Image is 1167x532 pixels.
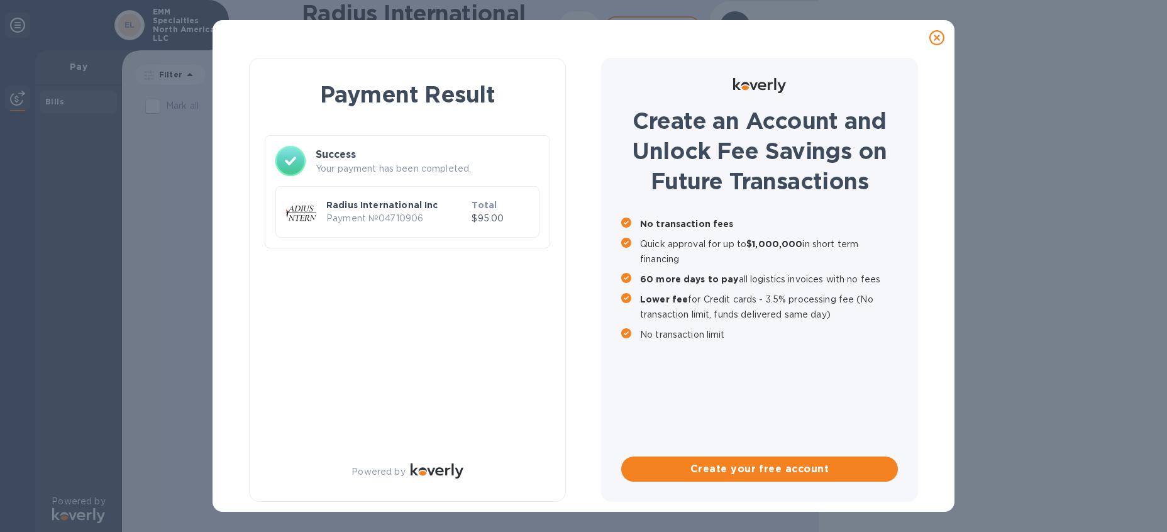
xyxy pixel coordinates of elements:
[411,463,463,479] img: Logo
[640,294,688,304] b: Lower fee
[326,199,467,211] p: Radius International Inc
[351,465,405,479] p: Powered by
[621,457,898,482] button: Create your free account
[746,239,802,249] b: $1,000,000
[472,212,529,225] p: $95.00
[326,212,467,225] p: Payment № 04710906
[316,162,539,175] p: Your payment has been completed.
[270,79,545,110] h1: Payment Result
[316,147,539,162] h3: Success
[640,327,898,342] p: No transaction limit
[640,292,898,322] p: for Credit cards - 3.5% processing fee (No transaction limit, funds delivered same day)
[621,106,898,196] h1: Create an Account and Unlock Fee Savings on Future Transactions
[733,78,786,93] img: Logo
[640,272,898,287] p: all logistics invoices with no fees
[631,462,888,477] span: Create your free account
[640,236,898,267] p: Quick approval for up to in short term financing
[472,200,497,210] b: Total
[640,274,739,284] b: 60 more days to pay
[640,219,734,229] b: No transaction fees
